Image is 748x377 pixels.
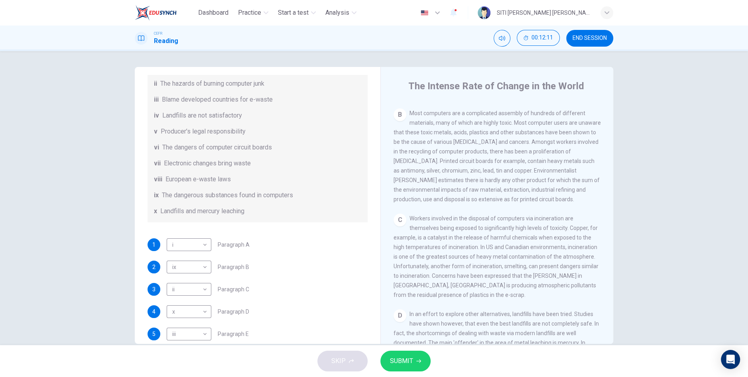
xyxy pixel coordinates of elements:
div: Mute [494,30,510,47]
span: The dangerous substances found in computers [162,190,293,200]
span: vii [154,159,161,168]
img: en [419,10,429,16]
span: x [154,206,157,216]
span: Start a test [278,8,309,18]
span: viii [154,175,162,184]
div: i [167,234,209,256]
span: Paragraph E [218,331,249,337]
span: Analysis [325,8,349,18]
h4: The Intense Rate of Change in the World [408,80,584,92]
div: Open Intercom Messenger [721,350,740,369]
span: END SESSION [573,35,607,41]
button: Start a test [275,6,319,20]
span: Dashboard [198,8,228,18]
button: SUBMIT [380,351,431,371]
span: Workers involved in the disposal of computers via incineration are themselves being exposed to si... [394,215,598,298]
span: Practice [238,8,261,18]
span: Electronic changes bring waste [164,159,251,168]
span: v [154,127,157,136]
span: ix [154,190,159,200]
a: EduSynch logo [135,5,195,21]
span: Paragraph D [218,309,249,314]
div: iii [167,323,209,346]
button: END SESSION [566,30,613,47]
span: 5 [152,331,156,337]
div: D [394,309,406,322]
button: Practice [235,6,272,20]
h1: Reading [154,36,178,46]
img: EduSynch logo [135,5,177,21]
span: The dangers of computer circuit boards [162,143,272,152]
span: SUBMIT [390,355,413,367]
button: Analysis [322,6,360,20]
span: Paragraph C [218,287,249,292]
div: ii [167,278,209,301]
button: 00:12:11 [517,30,560,46]
span: Paragraph A [218,242,250,247]
div: ix [167,256,209,279]
button: Dashboard [195,6,232,20]
span: European e-waste laws [165,175,231,184]
span: 00:12:11 [531,35,553,41]
span: The hazards of burning computer junk [160,79,264,88]
span: CEFR [154,31,162,36]
span: 3 [152,287,156,292]
div: C [394,214,406,226]
span: iii [154,95,159,104]
span: Paragraph B [218,264,249,270]
img: Profile picture [478,6,490,19]
span: iv [154,111,159,120]
span: vi [154,143,159,152]
span: Landfills are not satisfactory [162,111,242,120]
span: Blame developed countries for e-waste [162,95,273,104]
div: SITI [PERSON_NAME] [PERSON_NAME] [497,8,591,18]
span: Most computers are a complicated assembly of hundreds of different materials, many of which are h... [394,110,601,202]
span: 1 [152,242,156,247]
span: 2 [152,264,156,270]
div: Hide [517,30,560,47]
span: Landfills and mercury leaching [160,206,244,216]
span: ii [154,79,157,88]
div: x [167,300,209,323]
span: Producer’s legal responsibility [161,127,246,136]
div: B [394,108,406,121]
span: 4 [152,309,156,314]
